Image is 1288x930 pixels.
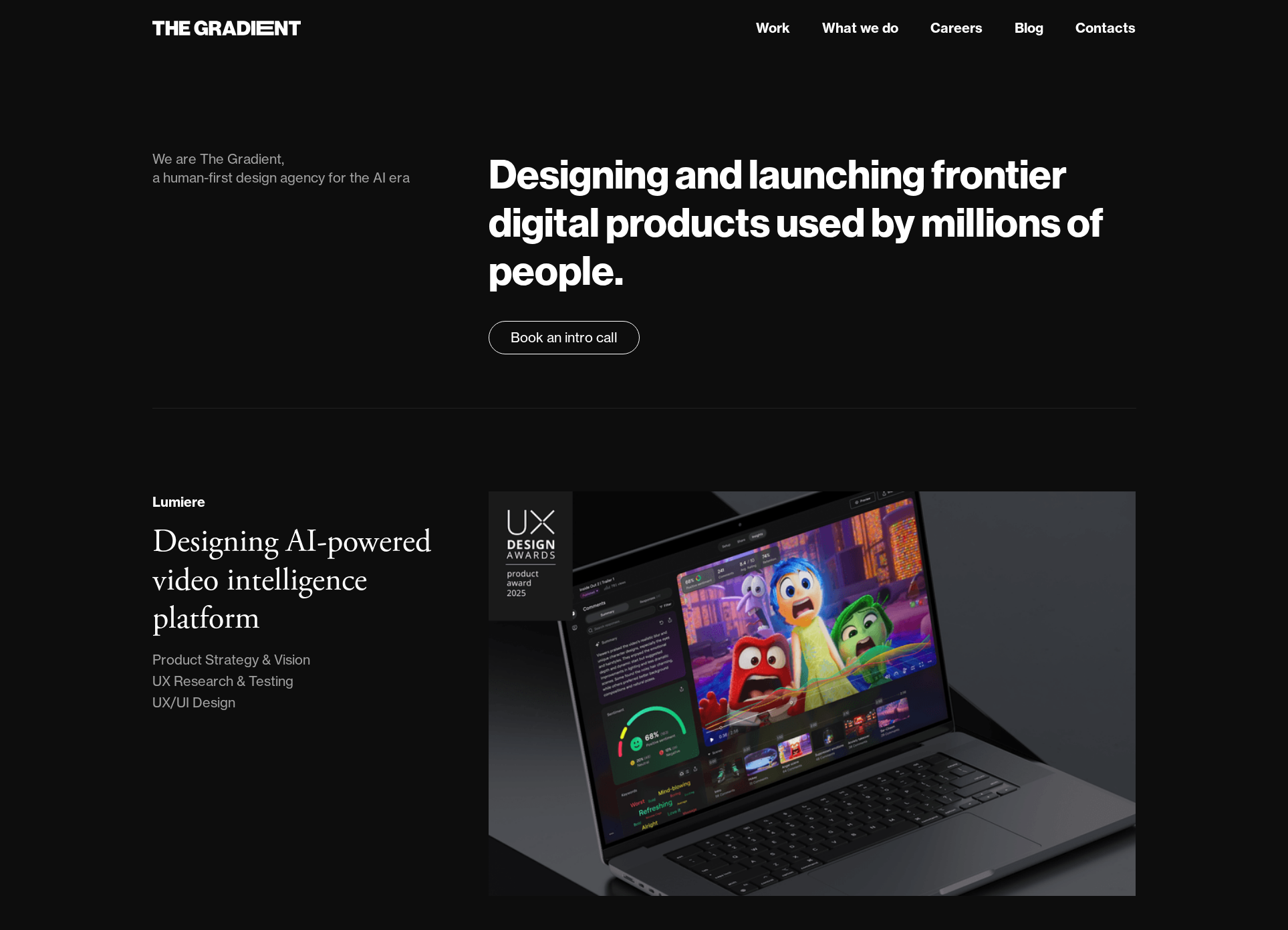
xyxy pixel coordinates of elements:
h3: Designing AI-powered video intelligence platform [152,521,431,639]
a: Book an intro call [489,321,640,354]
a: LumiereDesigning AI-powered video intelligence platformProduct Strategy & VisionUX Research & Tes... [152,491,1136,896]
div: Product Strategy & Vision UX Research & Testing UX/UI Design [152,649,310,713]
a: Blog [1015,18,1043,38]
a: Contacts [1075,18,1136,38]
a: Careers [930,18,983,38]
a: Work [756,18,790,38]
h1: Designing and launching frontier digital products used by millions of people. [489,150,1136,294]
div: Lumiere [152,492,205,512]
div: We are The Gradient, a human-first design agency for the AI era [152,150,463,187]
a: What we do [822,18,898,38]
